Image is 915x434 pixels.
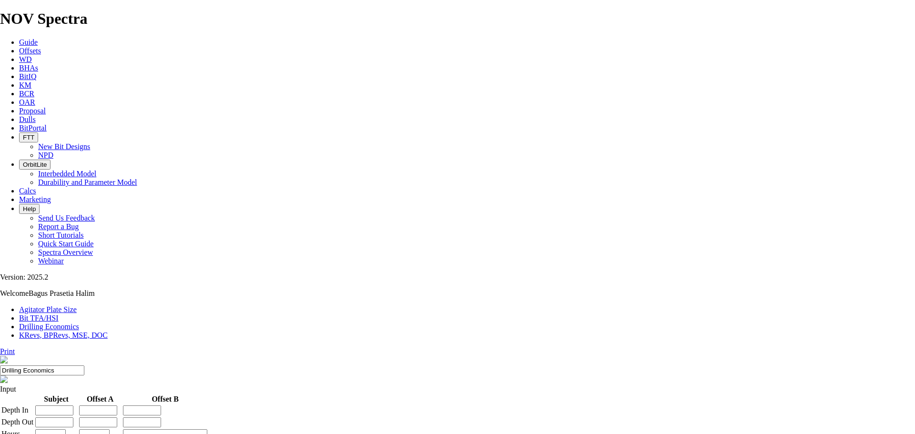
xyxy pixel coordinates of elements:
th: Subject [35,394,78,404]
a: Bit TFA/HSI [19,314,59,322]
a: Report a Bug [38,222,79,231]
a: Guide [19,38,38,46]
a: Calcs [19,187,36,195]
a: Drilling Economics [19,323,79,331]
span: Bagus Prasetia Halim [29,289,95,297]
a: Quick Start Guide [38,240,93,248]
a: BitIQ [19,72,36,81]
a: Send Us Feedback [38,214,95,222]
button: FTT [19,132,38,142]
a: Agitator Plate Size [19,305,77,313]
a: Short Tutorials [38,231,84,239]
a: KRevs, BPRevs, MSE, DOC [19,331,108,339]
a: Proposal [19,107,46,115]
a: WD [19,55,32,63]
a: BHAs [19,64,38,72]
a: Dulls [19,115,36,123]
td: Depth Out [1,417,34,428]
button: Help [19,204,40,214]
a: Offsets [19,47,41,55]
a: OAR [19,98,35,106]
a: BitPortal [19,124,47,132]
a: NPD [38,151,53,159]
a: Webinar [38,257,64,265]
a: Spectra Overview [38,248,93,256]
a: Interbedded Model [38,170,96,178]
a: KM [19,81,31,89]
span: OrbitLite [23,161,47,168]
th: Offset B [122,394,208,404]
td: Depth In [1,405,34,416]
a: Durability and Parameter Model [38,178,137,186]
a: New Bit Designs [38,142,90,151]
th: Offset A [79,394,122,404]
a: BCR [19,90,34,98]
button: OrbitLite [19,160,51,170]
a: Marketing [19,195,51,203]
span: FTT [23,134,34,141]
span: Help [23,205,36,212]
